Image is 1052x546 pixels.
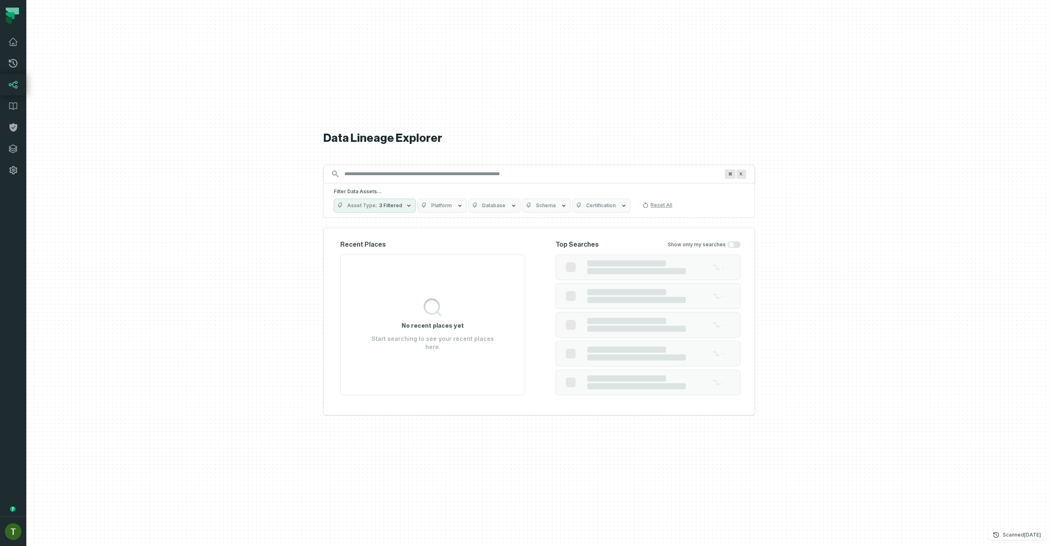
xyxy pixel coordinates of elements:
[1003,531,1041,539] p: Scanned
[736,169,746,179] span: Press ⌘ + K to focus the search bar
[725,169,736,179] span: Press ⌘ + K to focus the search bar
[323,131,755,146] h1: Data Lineage Explorer
[5,523,21,540] img: avatar of Tomer Galun
[9,505,16,513] div: Tooltip anchor
[988,530,1046,540] button: Scanned[DATE] 4:37:34 AM
[1024,532,1041,538] relative-time: Aug 13, 2025, 4:37 AM GMT+3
